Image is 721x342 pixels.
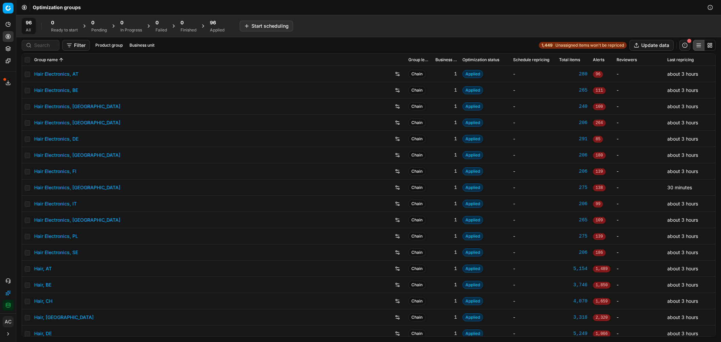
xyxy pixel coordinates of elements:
[34,136,78,142] a: Hair Electronics, DE
[614,66,665,82] td: -
[462,297,483,305] span: Applied
[435,200,457,207] div: 1
[91,27,107,33] div: Pending
[435,119,457,126] div: 1
[559,217,587,223] a: 265
[593,314,610,321] span: 2,320
[34,298,52,304] a: Hair, CH
[667,168,698,174] span: about 3 hours
[559,184,587,191] a: 275
[593,331,610,337] span: 1,066
[559,168,587,175] a: 206
[559,152,587,158] a: 206
[593,57,604,63] span: Alerts
[667,57,694,63] span: Last repricing
[510,82,556,98] td: -
[34,217,120,223] a: Hair Electronics, [GEOGRAPHIC_DATA]
[435,57,457,63] span: Business unit
[181,27,196,33] div: Finished
[513,57,549,63] span: Schedule repricing
[559,200,587,207] a: 206
[408,184,426,192] span: Chain
[510,309,556,325] td: -
[593,87,606,94] span: 111
[667,87,698,93] span: about 3 hours
[33,4,81,11] nav: breadcrumb
[34,282,51,288] a: Hair, BE
[462,151,483,159] span: Applied
[510,66,556,82] td: -
[510,293,556,309] td: -
[408,151,426,159] span: Chain
[34,168,76,175] a: Hair Electronics, FI
[593,168,606,175] span: 139
[593,233,606,240] span: 139
[614,212,665,228] td: -
[34,184,120,191] a: Hair Electronics, [GEOGRAPHIC_DATA]
[542,43,553,48] strong: 1,449
[462,281,483,289] span: Applied
[559,330,587,337] a: 5,249
[667,217,698,223] span: about 3 hours
[462,265,483,273] span: Applied
[559,119,587,126] a: 206
[462,248,483,256] span: Applied
[510,98,556,115] td: -
[34,152,120,158] a: Hair Electronics, [GEOGRAPHIC_DATA]
[462,70,483,78] span: Applied
[34,200,77,207] a: Hair Electronics, IT
[667,233,698,239] span: about 3 hours
[435,298,457,304] div: 1
[667,314,698,320] span: about 3 hours
[559,298,587,304] div: 4,070
[559,265,587,272] a: 5,154
[614,163,665,179] td: -
[462,184,483,192] span: Applied
[462,86,483,94] span: Applied
[408,167,426,175] span: Chain
[34,87,78,94] a: Hair Electronics, BE
[593,217,606,224] span: 109
[210,27,224,33] div: Applied
[408,70,426,78] span: Chain
[408,86,426,94] span: Chain
[408,57,430,63] span: Group level
[435,265,457,272] div: 1
[667,282,698,288] span: about 3 hours
[510,115,556,131] td: -
[435,314,457,321] div: 1
[435,152,457,158] div: 1
[593,282,610,289] span: 1,850
[462,119,483,127] span: Applied
[34,330,52,337] a: Hair, DE
[667,136,698,142] span: about 3 hours
[667,120,698,125] span: about 3 hours
[667,298,698,304] span: about 3 hours
[593,103,606,110] span: 100
[408,102,426,111] span: Chain
[240,21,293,31] button: Start scheduling
[559,103,587,110] div: 240
[614,325,665,342] td: -
[34,103,120,110] a: Hair Electronics, [GEOGRAPHIC_DATA]
[210,19,216,26] span: 96
[510,277,556,293] td: -
[510,244,556,261] td: -
[593,185,606,191] span: 138
[559,136,587,142] a: 291
[559,282,587,288] div: 3,746
[593,201,603,207] span: 99
[435,330,457,337] div: 1
[559,57,580,63] span: Total items
[614,261,665,277] td: -
[34,57,58,63] span: Group name
[617,57,637,63] span: Reviewers
[435,136,457,142] div: 1
[26,19,32,26] span: 96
